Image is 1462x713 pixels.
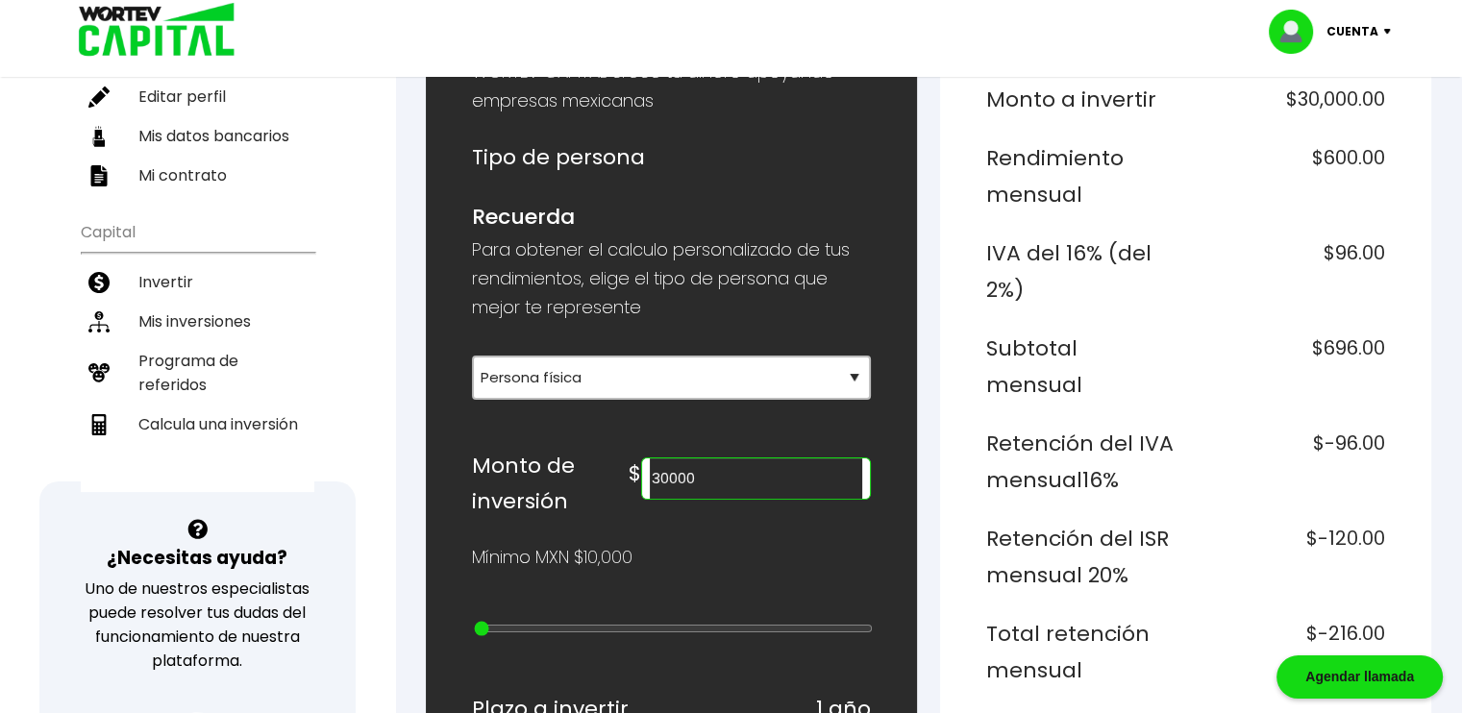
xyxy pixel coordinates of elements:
ul: Perfil [81,25,314,195]
h6: Total retención mensual [986,616,1178,688]
h6: Monto a invertir [986,82,1178,118]
a: Programa de referidos [81,341,314,405]
img: inversiones-icon.6695dc30.svg [88,311,110,332]
h6: $-216.00 [1193,616,1385,688]
div: Agendar llamada [1276,655,1443,699]
h6: $-120.00 [1193,521,1385,593]
img: invertir-icon.b3b967d7.svg [88,272,110,293]
h6: $696.00 [1193,331,1385,403]
a: Editar perfil [81,77,314,116]
h6: Retención del ISR mensual 20% [986,521,1178,593]
h6: IVA del 16% (del 2%) [986,235,1178,307]
img: datos-icon.10cf9172.svg [88,126,110,147]
a: Invertir [81,262,314,302]
h6: Retención del IVA mensual 16% [986,426,1178,498]
a: Calcula una inversión [81,405,314,444]
ul: Capital [81,210,314,492]
h6: $ [629,455,641,492]
h6: Subtotal mensual [986,331,1178,403]
h3: ¿Necesitas ayuda? [107,544,287,572]
p: Mínimo MXN $10,000 [472,543,632,572]
h6: Recuerda [472,199,871,235]
h6: $96.00 [1193,235,1385,307]
p: WORTEV CAPITAL crece tu dinero apoyando empresas mexicanas [472,58,871,115]
h6: Rendimiento mensual [986,140,1178,212]
img: contrato-icon.f2db500c.svg [88,165,110,186]
p: Uno de nuestros especialistas puede resolver tus dudas del funcionamiento de nuestra plataforma. [64,577,331,673]
h6: $30,000.00 [1193,82,1385,118]
img: calculadora-icon.17d418c4.svg [88,414,110,435]
p: Cuenta [1326,17,1378,46]
img: recomiendanos-icon.9b8e9327.svg [88,362,110,383]
img: editar-icon.952d3147.svg [88,86,110,108]
a: Mis datos bancarios [81,116,314,156]
h6: Monto de inversión [472,448,629,520]
h6: $-96.00 [1193,426,1385,498]
a: Mi contrato [81,156,314,195]
h6: Tipo de persona [472,139,871,176]
h6: $600.00 [1193,140,1385,212]
img: icon-down [1378,29,1404,35]
a: Mis inversiones [81,302,314,341]
p: Para obtener el calculo personalizado de tus rendimientos, elige el tipo de persona que mejor te ... [472,235,871,322]
img: profile-image [1269,10,1326,54]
